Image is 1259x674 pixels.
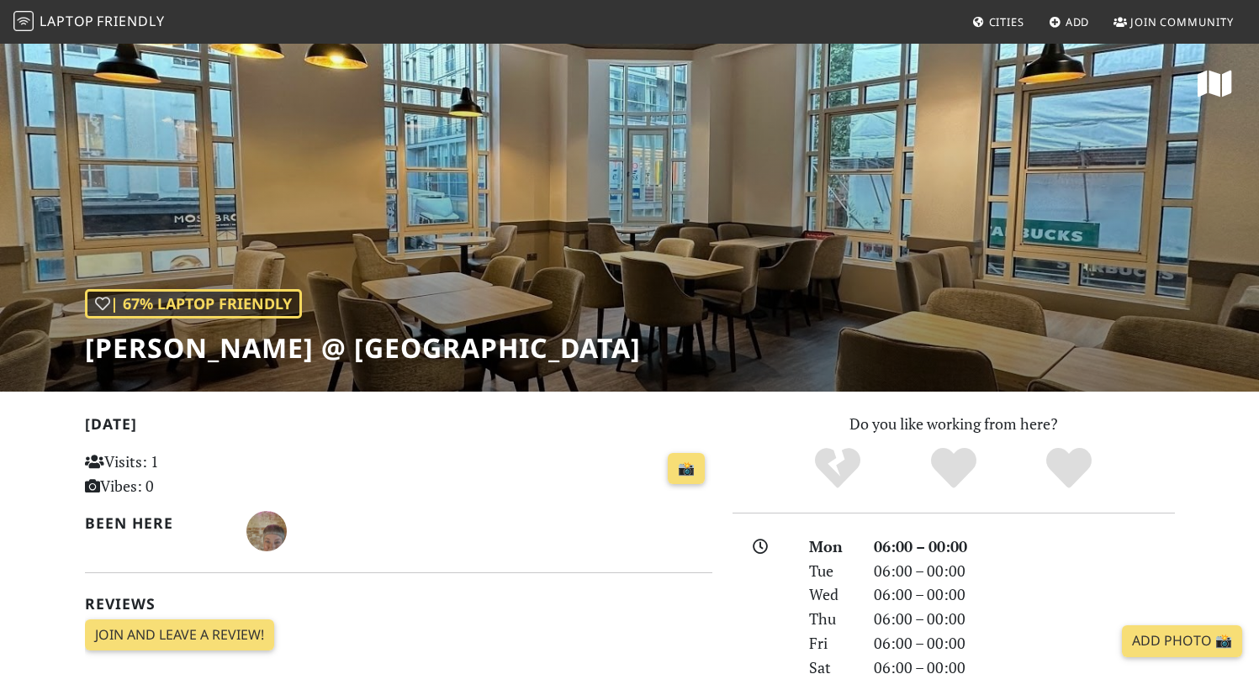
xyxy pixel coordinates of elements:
img: LaptopFriendly [13,11,34,31]
div: 06:00 – 00:00 [864,559,1185,583]
span: Join Community [1130,14,1234,29]
a: Add Photo 📸 [1122,625,1242,657]
div: Yes [896,445,1012,492]
h1: [PERSON_NAME] @ [GEOGRAPHIC_DATA] [85,332,641,364]
div: No [780,445,896,492]
div: Wed [799,582,863,607]
p: Do you like working from here? [733,412,1175,436]
div: 06:00 – 00:00 [864,607,1185,631]
span: Friendly [97,12,164,30]
span: Add [1066,14,1090,29]
div: Fri [799,631,863,656]
span: Laptop [40,12,94,30]
a: LaptopFriendly LaptopFriendly [13,8,165,37]
a: Add [1042,7,1097,37]
div: 06:00 – 00:00 [864,534,1185,559]
div: Mon [799,534,863,559]
div: 06:00 – 00:00 [864,582,1185,607]
p: Visits: 1 Vibes: 0 [85,450,281,498]
h2: [DATE] [85,415,712,440]
img: 4382-bryoney.jpg [246,511,287,551]
a: 📸 [668,453,705,485]
div: Definitely! [1011,445,1127,492]
h2: Been here [85,514,227,532]
div: Tue [799,559,863,583]
span: Cities [989,14,1024,29]
div: Thu [799,607,863,631]
h2: Reviews [85,595,712,613]
a: Join and leave a review! [85,619,274,651]
div: | 67% Laptop Friendly [85,289,302,319]
a: Join Community [1107,7,1240,37]
span: Bryoney Cook [246,519,287,540]
a: Cities [965,7,1031,37]
div: 06:00 – 00:00 [864,631,1185,656]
